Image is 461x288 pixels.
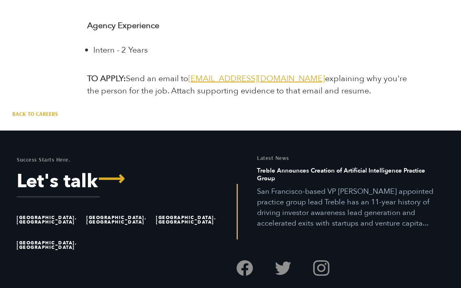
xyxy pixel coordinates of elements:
[126,73,188,84] span: Send an email to
[12,110,58,118] a: Back to Careers
[313,260,329,276] a: Follow us on Instagram
[257,186,444,229] p: San Francisco-based VP [PERSON_NAME] appointed practice group lead Treble has an 11-year history ...
[188,73,325,84] a: [EMAIL_ADDRESS][DOMAIN_NAME]
[17,156,70,163] mark: Success Starts Here.
[237,260,253,276] a: Follow us on Facebook
[275,260,291,276] a: Follow us on Twitter
[87,73,126,84] b: TO APPLY:
[257,167,444,186] h6: Treble Announces Creation of Artificial Intelligence Practice Group
[98,170,125,189] span: ⟶
[257,155,444,161] h5: Latest News
[17,172,224,191] a: Let's Talk
[17,207,83,233] li: [GEOGRAPHIC_DATA], [GEOGRAPHIC_DATA]
[17,233,83,258] li: [GEOGRAPHIC_DATA], [GEOGRAPHIC_DATA]
[93,44,412,56] li: Intern - 2 Years
[87,20,159,31] strong: Agency Experience
[257,167,444,229] a: Read this article
[156,207,222,233] li: [GEOGRAPHIC_DATA], [GEOGRAPHIC_DATA]
[86,207,152,233] li: [GEOGRAPHIC_DATA], [GEOGRAPHIC_DATA]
